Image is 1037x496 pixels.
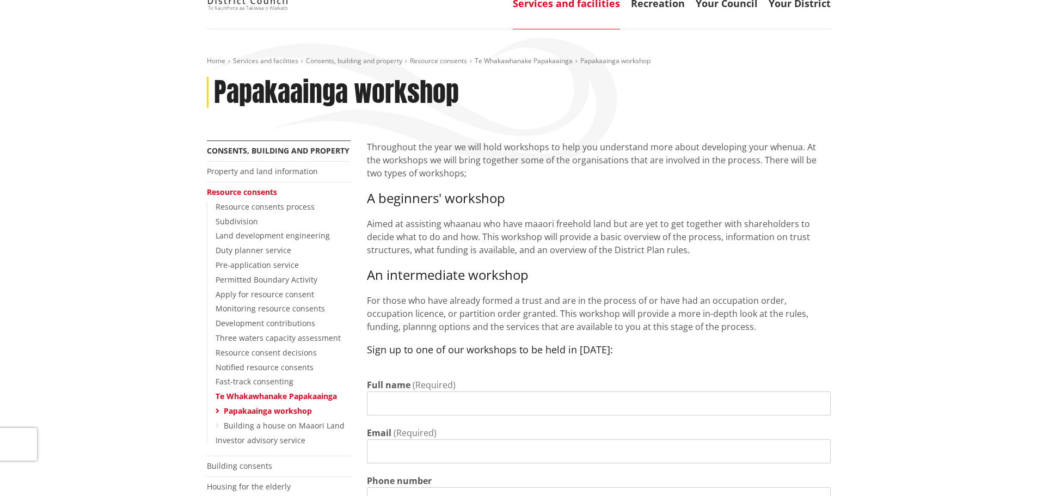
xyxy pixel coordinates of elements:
span: (Required) [413,379,456,391]
a: Three waters capacity assessment [216,333,341,343]
h3: A beginners' workshop [367,191,831,206]
label: Phone number [367,474,432,487]
a: Land development engineering [216,230,330,241]
a: Housing for the elderly [207,481,291,492]
a: Resource consents [207,187,277,197]
a: Consents, building and property [306,56,402,65]
a: Resource consents process [216,201,315,212]
h1: Papakaainga workshop [214,77,459,108]
a: Services and facilities [233,56,298,65]
p: Aimed at assisting whaanau who have maaori freehold land but are yet to get together with shareho... [367,217,831,256]
p: Throughout the year we will hold workshops to help you understand more about developing your when... [367,140,831,180]
span: (Required) [394,427,437,439]
h4: Sign up to one of our workshops to be held in [DATE]: [367,344,831,368]
iframe: Messenger Launcher [987,450,1026,489]
a: Monitoring resource consents [216,303,325,314]
a: Apply for resource consent [216,289,314,299]
a: Property and land information [207,166,318,176]
a: Resource consents [410,56,467,65]
a: Te Whakawhanake Papakaainga [216,391,337,401]
a: Building consents [207,461,272,471]
h3: An intermediate workshop [367,267,831,283]
a: Te Whakawhanake Papakaainga [475,56,573,65]
span: Papakaainga workshop [580,56,651,65]
a: Subdivision [216,216,258,226]
nav: breadcrumb [207,57,831,66]
a: Pre-application service [216,260,299,270]
a: Home [207,56,225,65]
p: For those who have already formed a trust and are in the process of or have had an occupation ord... [367,294,831,333]
a: Notified resource consents [216,362,314,372]
a: Fast-track consenting [216,376,293,387]
a: Consents, building and property [207,145,349,156]
a: Duty planner service [216,245,291,255]
a: Permitted Boundary Activity [216,274,317,285]
a: Building a house on Maaori Land [224,420,345,431]
label: Full name [367,378,410,391]
a: Development contributions [216,318,315,328]
a: Resource consent decisions [216,347,317,358]
a: Investor advisory service [216,435,305,445]
a: Papakaainga workshop [224,406,312,416]
label: Email [367,426,391,439]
